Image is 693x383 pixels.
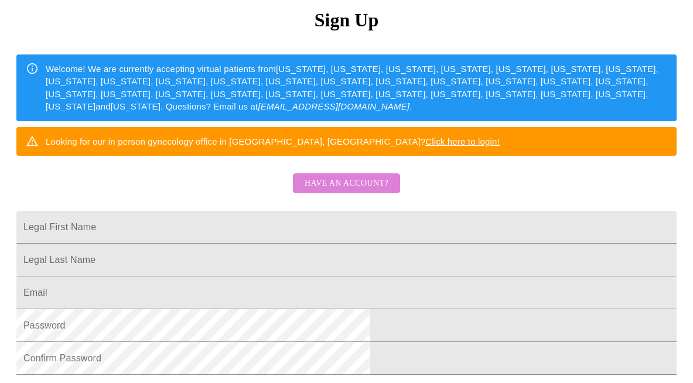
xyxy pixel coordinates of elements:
a: Have an account? [290,186,403,196]
div: Welcome! We are currently accepting virtual patients from [US_STATE], [US_STATE], [US_STATE], [US... [46,58,667,118]
span: Have an account? [305,176,388,191]
em: [EMAIL_ADDRESS][DOMAIN_NAME] [258,101,409,111]
button: Have an account? [293,173,400,194]
h3: Sign Up [16,9,677,31]
div: Looking for our in person gynecology office in [GEOGRAPHIC_DATA], [GEOGRAPHIC_DATA]? [46,131,500,152]
a: Click here to login! [425,136,500,146]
